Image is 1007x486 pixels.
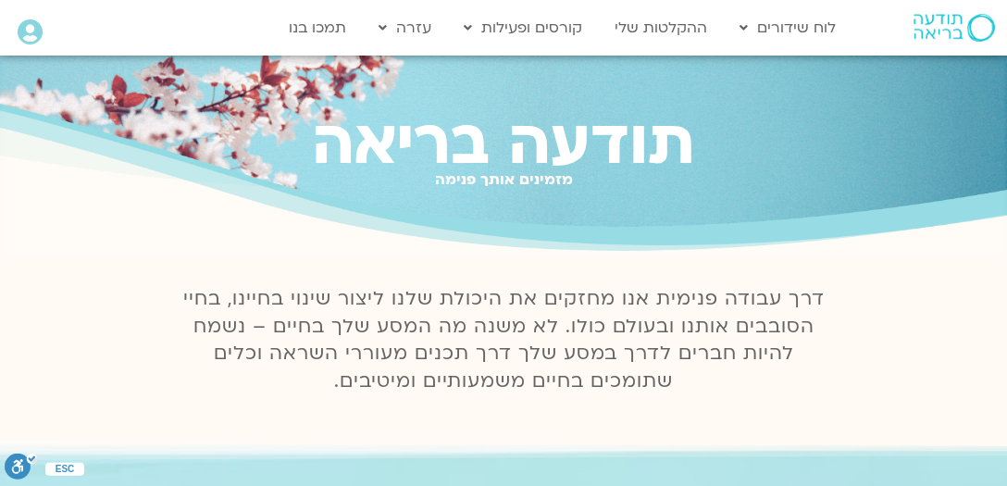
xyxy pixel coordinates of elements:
a: תמכו בנו [280,10,355,45]
a: ההקלטות שלי [605,10,716,45]
p: דרך עבודה פנימית אנו מחזקים את היכולת שלנו ליצור שינוי בחיינו, בחיי הסובבים אותנו ובעולם כולו. לא... [172,285,835,396]
img: תודעה בריאה [914,14,995,42]
a: לוח שידורים [730,10,845,45]
a: קורסים ופעילות [454,10,591,45]
a: עזרה [369,10,441,45]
